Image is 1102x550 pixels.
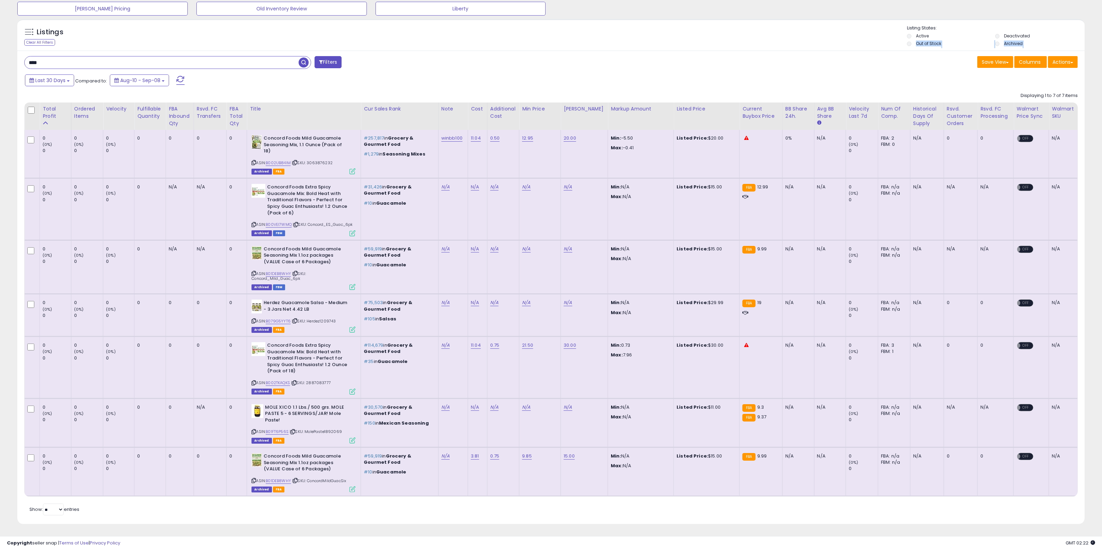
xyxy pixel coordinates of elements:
a: N/A [490,246,499,252]
span: Columns [1019,59,1041,65]
div: 0 [849,135,878,141]
div: Fulfillable Quantity [137,105,163,120]
small: (0%) [74,307,84,312]
p: -0.41 [611,145,668,151]
button: Columns [1014,56,1047,68]
button: Liberty [376,2,546,16]
div: 0 [229,135,241,141]
button: Save View [977,56,1013,68]
small: (0%) [43,349,52,354]
small: FBA [742,246,755,254]
small: (0%) [74,190,84,196]
div: Num of Comp. [881,105,907,120]
div: 0 [849,148,878,154]
div: FBM: 1 [881,348,905,355]
small: (0%) [849,190,858,196]
div: N/A [197,246,221,252]
small: Avg BB Share. [817,120,821,126]
p: N/A [611,184,668,190]
div: Title [250,105,358,113]
button: Aug-10 - Sep-08 [110,74,169,86]
div: FBM: n/a [881,306,905,312]
div: 0 [197,135,221,141]
span: Grocery & Gourmet Food [364,184,412,196]
a: N/A [490,184,499,190]
div: Clear All Filters [24,39,55,46]
div: ASIN: [252,300,355,332]
a: 30.00 [564,342,576,349]
img: 51x2ZDd0cNL._SL40_.jpg [252,453,262,467]
div: N/A [785,300,809,306]
div: 0 [229,300,241,306]
a: N/A [564,404,572,411]
span: #10 [364,200,372,206]
span: 12.99 [757,184,768,190]
span: Guacamole [376,200,406,206]
div: 0 [849,184,878,190]
div: Walmart SKU [1052,105,1075,120]
div: [PERSON_NAME] [564,105,605,113]
p: in [364,316,433,322]
span: #10 [364,261,372,268]
span: #105 [364,316,375,322]
a: N/A [522,184,530,190]
label: Deactivated [1004,33,1030,39]
div: 0 [106,300,134,306]
span: #59,919 [364,246,382,252]
a: N/A [564,184,572,190]
div: 0 [849,342,878,348]
div: FBA: 3 [881,342,905,348]
div: Cost [471,105,484,113]
b: Listed Price: [677,135,708,141]
div: Cur Sales Rank [364,105,435,113]
small: (0%) [849,252,858,258]
a: 0.75 [490,453,500,460]
div: N/A [947,246,972,252]
b: Concord Foods Extra Spicy Guacamole Mix: Bold Heat with Traditional Flavors - Perfect for Spicy G... [267,342,351,376]
div: N/A [913,135,938,141]
div: N/A [785,342,809,348]
div: FBA: n/a [881,184,905,190]
label: Active [916,33,929,39]
a: N/A [441,342,450,349]
span: Grocery & Gourmet Food [364,342,413,355]
div: Rsvd. Customer Orders [947,105,975,127]
b: Listed Price: [677,246,708,252]
div: N/A [1052,135,1072,141]
span: FBM [273,284,285,290]
p: in [364,200,433,206]
div: Ordered Items [74,105,100,120]
div: 0 [980,342,1008,348]
span: FBA [273,169,285,175]
div: 0 [106,135,134,141]
span: OFF [1021,300,1032,306]
div: N/A [913,184,938,190]
div: N/A [817,300,841,306]
span: OFF [1021,343,1032,349]
div: N/A [947,184,972,190]
div: Velocity Last 7d [849,105,875,120]
div: ASIN: [252,135,355,174]
p: N/A [611,246,668,252]
a: N/A [490,299,499,306]
label: Archived [1004,41,1023,46]
div: Current Buybox Price [742,105,779,120]
span: | SKU: Herdez1209743 [292,318,336,324]
a: 0.50 [490,135,500,142]
div: 0 [74,258,103,265]
div: N/A [913,300,938,306]
div: 0 [43,148,71,154]
a: N/A [564,246,572,252]
div: 0 [849,300,878,306]
strong: Min: [611,135,621,141]
a: Terms of Use [59,540,89,546]
div: Rsvd. FC Processing [980,105,1011,120]
div: 0 [849,312,878,319]
strong: Max: [611,255,623,262]
div: BB Share 24h. [785,105,811,120]
div: FBA Total Qty [229,105,244,127]
img: 41+OrerVT3L._SL40_.jpg [252,300,262,313]
a: Privacy Policy [90,540,120,546]
b: Concord Foods Mild Guacamole Seasoning Mix 1.1oz packages (VALUE Case of 6 Packages) [264,246,348,267]
a: N/A [471,404,479,411]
